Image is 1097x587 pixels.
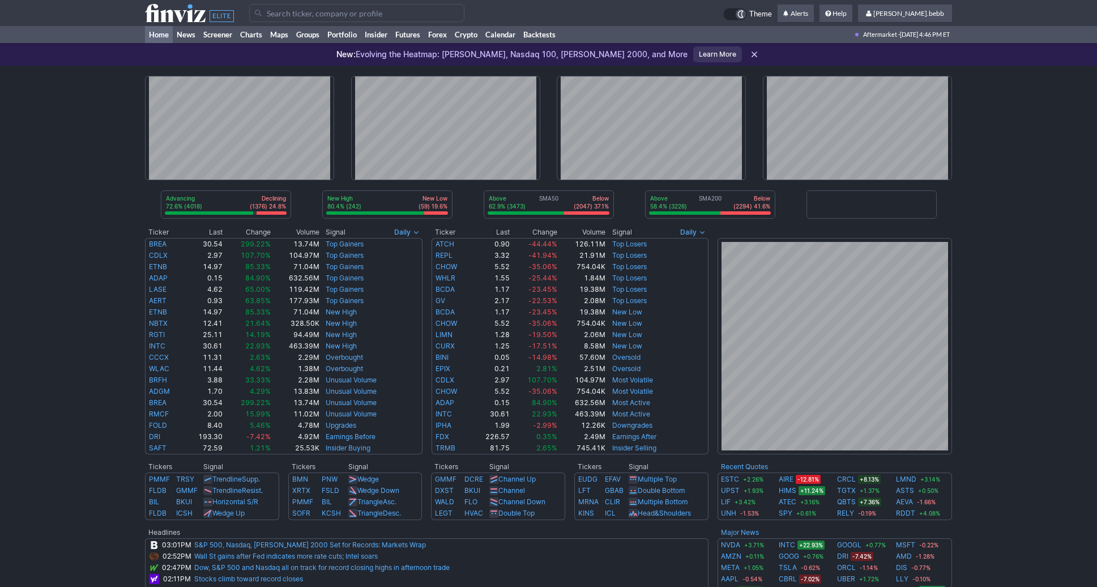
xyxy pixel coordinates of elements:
[612,319,642,327] a: New Low
[326,228,345,237] span: Signal
[149,353,169,361] a: CCCX
[432,227,471,238] th: Ticker
[896,474,916,485] a: LMND
[528,342,557,350] span: -17.51%
[721,528,759,537] b: Major News
[184,318,223,329] td: 12.41
[245,319,271,327] span: 21.64%
[271,352,320,363] td: 2.29M
[271,238,320,250] td: 13.74M
[176,475,194,483] a: TRSY
[436,444,455,452] a: TRMB
[245,330,271,339] span: 14.19%
[149,410,169,418] a: RMCF
[471,318,510,329] td: 5.52
[184,273,223,284] td: 0.15
[464,475,483,483] a: DCRE
[612,421,652,429] a: Downgrades
[436,330,453,339] a: LIMN
[471,295,510,307] td: 2.17
[145,26,173,43] a: Home
[638,475,677,483] a: Multiple Top
[779,551,799,562] a: GOOG
[245,262,271,271] span: 85.33%
[837,573,855,585] a: UBER
[733,194,770,202] p: Below
[819,5,852,23] a: Help
[271,341,320,352] td: 463.39M
[481,26,519,43] a: Calendar
[271,227,320,238] th: Volume
[612,444,656,452] a: Insider Selling
[578,475,597,483] a: EUDG
[612,285,647,293] a: Top Losers
[271,284,320,295] td: 119.42M
[271,250,320,261] td: 104.97M
[464,497,477,506] a: FLO
[837,562,856,573] a: ORCL
[194,563,450,572] a: Dow, S&P 500 and Nasdaq all on track for record closing highs in afternoon trade
[650,202,687,210] p: 58.4% (3226)
[558,227,607,238] th: Volume
[436,398,454,407] a: ADAP
[149,285,167,293] a: LASE
[326,432,375,441] a: Earnings Before
[436,240,454,248] a: ATCH
[471,329,510,341] td: 1.28
[199,26,236,43] a: Screener
[326,421,356,429] a: Upgrades
[605,509,616,517] a: ICL
[649,194,771,211] div: SMA200
[779,496,796,508] a: ATEC
[612,228,632,237] span: Signal
[241,240,271,248] span: 299.22%
[326,398,377,407] a: Unusual Volume
[149,319,168,327] a: NBTX
[558,295,607,307] td: 2.08M
[528,240,557,248] span: -44.44%
[184,238,223,250] td: 30.54
[896,551,912,562] a: AMD
[612,432,656,441] a: Earnings After
[271,318,320,329] td: 328.50K
[558,329,607,341] td: 2.06M
[245,296,271,305] span: 63.85%
[149,398,167,407] a: BREA
[249,4,464,22] input: Search
[327,202,361,210] p: 80.4% (242)
[184,352,223,363] td: 11.31
[471,250,510,261] td: 3.32
[361,26,391,43] a: Insider
[558,261,607,273] td: 754.04K
[292,26,323,43] a: Groups
[900,26,950,43] span: [DATE] 4:46 PM ET
[558,250,607,261] td: 21.91M
[166,194,202,202] p: Advancing
[250,194,286,202] p: Declining
[326,296,364,305] a: Top Gainers
[612,274,647,282] a: Top Losers
[336,49,688,60] p: Evolving the Heatmap: [PERSON_NAME], Nasdaq 100, [PERSON_NAME] 2000, and More
[677,227,708,238] button: Signals interval
[271,273,320,284] td: 632.56M
[612,398,650,407] a: Most Active
[149,240,167,248] a: BREA
[896,508,915,519] a: RDDT
[435,497,454,506] a: WALD
[149,475,170,483] a: PMMF
[149,509,167,517] a: FLDB
[326,342,357,350] a: New High
[245,274,271,282] span: 84.90%
[292,509,310,517] a: SOFR
[638,486,685,495] a: Double Bottom
[245,342,271,350] span: 22.93%
[873,9,944,18] span: [PERSON_NAME].bebb
[779,508,792,519] a: SPY
[858,5,952,23] a: [PERSON_NAME].bebb
[326,330,357,339] a: New High
[721,539,740,551] a: NVDA
[194,575,303,583] a: Stocks climb toward record closes
[436,421,451,429] a: IPHA
[436,387,457,395] a: CHOW
[863,26,900,43] span: Aftermarket ·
